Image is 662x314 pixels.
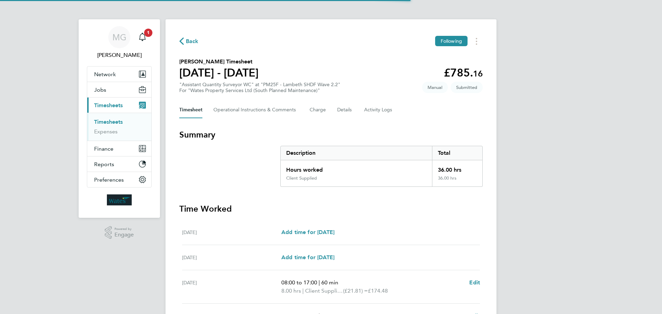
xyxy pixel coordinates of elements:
[302,287,304,294] span: |
[319,279,320,286] span: |
[114,232,134,238] span: Engage
[310,102,326,118] button: Charge
[144,29,152,37] span: 1
[343,287,368,294] span: (£21.81) =
[87,98,151,113] button: Timesheets
[213,102,299,118] button: Operational Instructions & Comments
[136,26,149,48] a: 1
[179,82,340,93] div: "Assistant Quantity Surveyor WC" at "PM25F - Lambeth SHDF Wave 2.2"
[281,160,432,175] div: Hours worked
[422,82,448,93] span: This timesheet was manually created.
[286,175,317,181] div: Client Supplied
[94,87,106,93] span: Jobs
[441,38,462,44] span: Following
[281,146,432,160] div: Description
[114,226,134,232] span: Powered by
[94,102,123,109] span: Timesheets
[87,194,152,205] a: Go to home page
[94,71,116,78] span: Network
[87,141,151,156] button: Finance
[182,228,281,236] div: [DATE]
[179,58,259,66] h2: [PERSON_NAME] Timesheet
[364,102,393,118] button: Activity Logs
[280,146,483,187] div: Summary
[281,253,334,262] a: Add time for [DATE]
[94,119,123,125] a: Timesheets
[281,279,317,286] span: 08:00 to 17:00
[87,26,152,59] a: MG[PERSON_NAME]
[186,37,199,45] span: Back
[473,69,483,79] span: 16
[470,36,483,47] button: Timesheets Menu
[87,51,152,59] span: Mary Green
[337,102,353,118] button: Details
[94,161,114,168] span: Reports
[79,19,160,218] nav: Main navigation
[435,36,468,46] button: Following
[87,172,151,187] button: Preferences
[281,287,301,294] span: 8.00 hrs
[94,128,118,135] a: Expenses
[94,145,113,152] span: Finance
[179,203,483,214] h3: Time Worked
[321,279,338,286] span: 60 min
[469,278,480,287] a: Edit
[281,229,334,235] span: Add time for [DATE]
[432,175,482,186] div: 36.00 hrs
[444,66,483,79] app-decimal: £785.
[182,253,281,262] div: [DATE]
[432,160,482,175] div: 36.00 hrs
[451,82,483,93] span: This timesheet is Submitted.
[107,194,132,205] img: wates-logo-retina.png
[179,66,259,80] h1: [DATE] - [DATE]
[368,287,388,294] span: £174.48
[469,279,480,286] span: Edit
[179,88,340,93] div: For "Wates Property Services Ltd (South Planned Maintenance)"
[87,82,151,97] button: Jobs
[182,278,281,295] div: [DATE]
[179,102,202,118] button: Timesheet
[179,129,483,140] h3: Summary
[87,67,151,82] button: Network
[112,33,127,42] span: MG
[281,254,334,261] span: Add time for [DATE]
[432,146,482,160] div: Total
[87,156,151,172] button: Reports
[179,37,199,45] button: Back
[87,113,151,141] div: Timesheets
[281,228,334,236] a: Add time for [DATE]
[305,287,343,295] span: Client Supplied
[105,226,134,239] a: Powered byEngage
[94,176,124,183] span: Preferences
